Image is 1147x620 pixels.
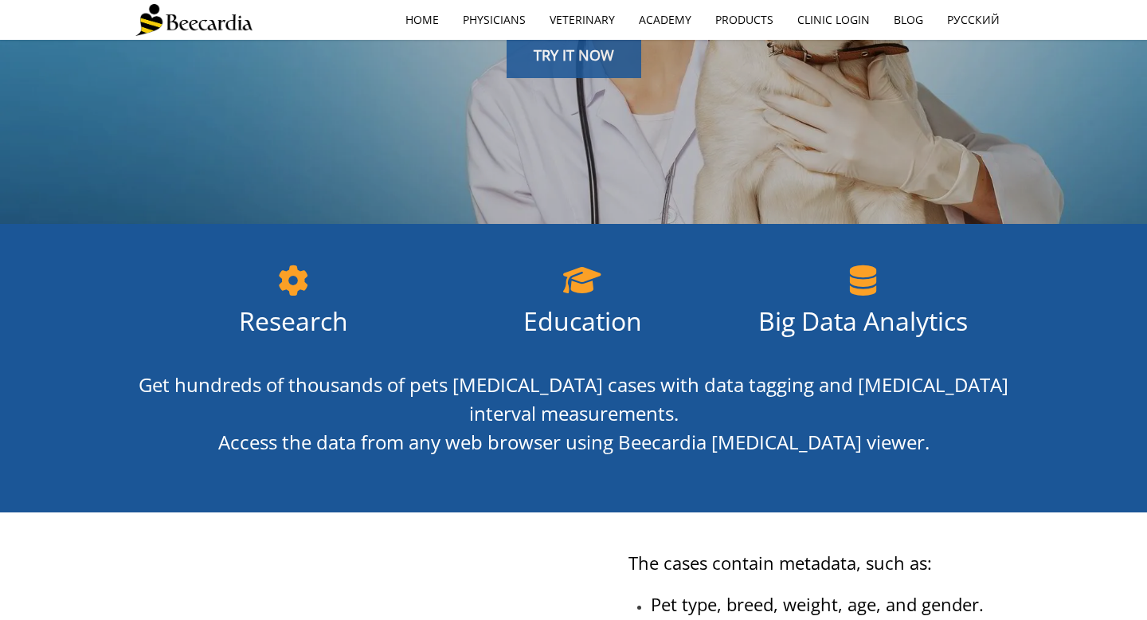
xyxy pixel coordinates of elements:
[239,304,348,338] span: Research
[139,371,1008,426] span: Get hundreds of thousands of pets [MEDICAL_DATA] cases with data tagging and [MEDICAL_DATA] inter...
[758,304,968,338] span: Big Data Analytics
[651,592,984,616] span: Pet type, breed, weight, age, and gender.
[627,2,703,38] a: Academy
[451,2,538,38] a: Physicians
[393,2,451,38] a: home
[703,2,785,38] a: Products
[534,45,614,65] span: TRY IT NOW
[882,2,935,38] a: Blog
[135,4,252,36] img: Beecardia
[523,304,642,338] span: Education
[628,551,932,575] span: The cases contain metadata, such as:
[935,2,1012,38] a: Русский
[785,2,882,38] a: Clinic Login
[218,429,930,455] span: Access the data from any web browser using Beecardia [MEDICAL_DATA] viewer.
[538,2,627,38] a: Veterinary
[507,33,641,79] a: TRY IT NOW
